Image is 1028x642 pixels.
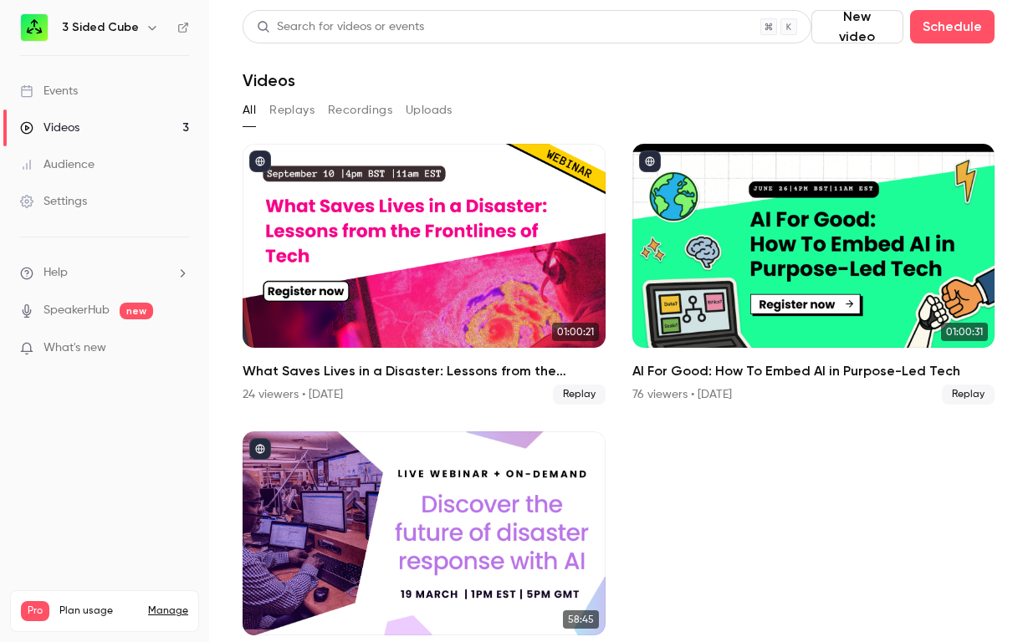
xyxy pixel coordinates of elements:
[941,323,988,341] span: 01:00:31
[20,83,78,99] div: Events
[632,386,732,403] div: 76 viewers • [DATE]
[269,97,315,124] button: Replays
[639,150,661,172] button: published
[243,10,995,632] section: Videos
[20,120,79,136] div: Videos
[243,144,606,405] li: What Saves Lives in a Disaster: Lessons from the Frontlines of Tech
[552,323,599,341] span: 01:00:21
[148,604,188,618] a: Manage
[249,438,271,460] button: published
[169,341,189,356] iframe: Noticeable Trigger
[243,144,606,405] a: 01:00:21What Saves Lives in a Disaster: Lessons from the Frontlines of Tech24 viewers • [DATE]Replay
[910,10,995,43] button: Schedule
[243,361,606,381] h2: What Saves Lives in a Disaster: Lessons from the Frontlines of Tech
[249,150,271,172] button: published
[328,97,392,124] button: Recordings
[20,264,189,282] li: help-dropdown-opener
[942,385,995,405] span: Replay
[243,70,295,90] h1: Videos
[21,14,48,41] img: 3 Sided Cube
[406,97,453,124] button: Uploads
[120,303,153,319] span: new
[43,264,68,282] span: Help
[243,386,343,403] div: 24 viewers • [DATE]
[62,19,139,36] h6: 3 Sided Cube
[563,610,599,629] span: 58:45
[59,604,138,618] span: Plan usage
[20,193,87,210] div: Settings
[43,339,106,357] span: What's new
[632,144,995,405] li: AI For Good: How To Embed AI in Purpose-Led Tech
[811,10,903,43] button: New video
[257,18,424,36] div: Search for videos or events
[553,385,606,405] span: Replay
[632,361,995,381] h2: AI For Good: How To Embed AI in Purpose-Led Tech
[243,97,256,124] button: All
[21,601,49,621] span: Pro
[43,302,110,319] a: SpeakerHub
[20,156,95,173] div: Audience
[632,144,995,405] a: 01:00:31AI For Good: How To Embed AI in Purpose-Led Tech76 viewers • [DATE]Replay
